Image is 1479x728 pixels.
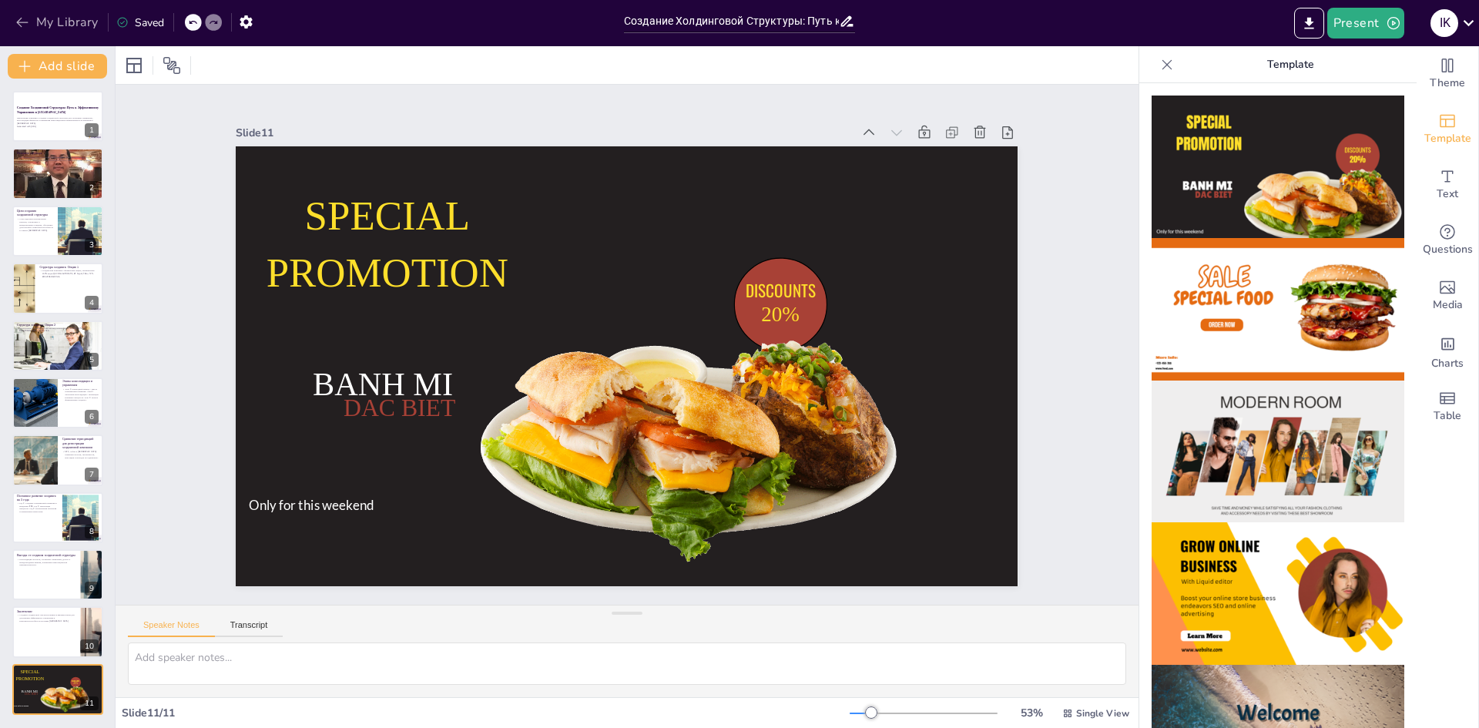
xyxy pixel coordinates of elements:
p: Generated with [URL] [17,125,99,128]
p: Сравнение юрисдикций для регистрации холдинговой компании [62,438,99,451]
span: DAC BIET [25,693,38,696]
p: Template [1179,46,1401,83]
p: Структура холдинга: Опция 2 [17,322,99,327]
div: Change the overall theme [1417,46,1478,102]
div: Saved [116,15,164,30]
span: Only for this weekend [213,330,334,396]
img: thumb-3.png [1152,381,1404,523]
p: Создание холдинговой структуры является важным шагом для достижения эффективного управления и кон... [17,613,76,622]
div: Slide 11 / 11 [122,706,850,720]
div: 8 [85,525,99,538]
div: 3 [85,238,99,252]
div: 10 [12,606,103,657]
p: Аналогичная структура с другим распределением акций, включая 80% в BOSHTRANSLOYIHA и 49% в TEG. [17,326,99,331]
span: Template [1424,130,1471,147]
p: AIFC, Дубай и [GEOGRAPHIC_DATA]: сравнение налогов, прозрачности, репутации и расходов на содержа... [62,451,99,459]
div: 10 [80,639,99,653]
img: thumb-2.png [1152,238,1404,381]
div: 5 [12,320,103,371]
span: Single View [1076,707,1129,720]
p: Структура холдинга: Опция 1 [39,265,99,270]
span: SPECIAL PROMOTION [16,669,45,681]
span: Position [163,56,181,75]
div: Add images, graphics, shapes or video [1417,268,1478,324]
button: Speaker Notes [128,620,215,637]
p: Поэтапное развитие холдинга на 3 года [17,494,58,502]
img: thumb-4.png [1152,522,1404,665]
button: Present [1327,8,1404,39]
button: Add slide [8,54,107,79]
p: Презентация охватывает создание холдинговой структуры для улучшения управления, консолидации фина... [17,116,99,125]
p: Три компании работают разрозненно, нет единого центра управления, отсутствует консолидация финанс... [17,156,99,161]
div: 11 [80,696,99,710]
div: Add charts and graphs [1417,324,1478,379]
p: Исходная ситуация [17,150,99,155]
div: 7 [85,468,99,481]
span: Media [1433,297,1463,314]
div: 5 [85,353,99,367]
button: My Library [12,10,105,35]
span: Questions [1423,241,1473,258]
div: Add a table [1417,379,1478,434]
div: 4 [85,296,99,310]
div: 4 [12,263,103,314]
span: Only for this weekend [14,705,29,706]
span: Text [1437,186,1458,203]
span: DAC BIET [337,275,451,345]
button: Export to PowerPoint [1294,8,1324,39]
div: 8 [12,492,103,543]
div: I K [1430,9,1458,37]
p: Консолидация ресурсов, улучшение управления, доступ к международным рынкам, повышение инвестицион... [17,558,76,566]
p: Заключение [17,609,76,613]
div: 53 % [1013,706,1050,720]
span: Charts [1431,355,1464,372]
div: Add ready made slides [1417,102,1478,157]
div: 9 [85,582,99,595]
div: Layout [122,53,146,78]
div: 1 [85,123,99,137]
p: Год 1: Создание управляющей компании и внедрение IFRS. Год 2: Интеграция процессов. Год 3: Регион... [17,502,58,513]
div: 2 [12,148,103,199]
div: 6 [12,377,103,428]
span: BANH MI [317,237,459,327]
div: 3 [12,206,103,257]
div: 9 [12,549,103,600]
p: Выгоды от создания холдинговой структуры [17,553,76,558]
div: 2 [85,181,99,195]
button: Transcript [215,620,283,637]
div: Add text boxes [1417,157,1478,213]
p: Этап 1: Переходный период - запуск управляющей компании. Этап 2: Частичная консолидация - интегра... [62,387,99,401]
strong: Создание Холдинговой Структуры: Путь к Эффективному Управлению в [GEOGRAPHIC_DATA] [17,106,99,114]
div: Get real-time input from your audience [1417,213,1478,268]
div: 7 [12,434,103,485]
p: Этапы консолидации и управления [62,379,99,387]
span: BANH MI [22,689,38,693]
span: Theme [1430,75,1465,92]
img: thumb-1.png [1152,96,1404,238]
p: Холдинговая компания с физическим лицом, управляющим 100% акций QAZ RAIL AUTOMATIC, BT Signal, TE... [39,270,99,278]
div: 6 [85,410,99,424]
p: Цели создания холдинговой структуры [17,209,53,217]
div: 11 [12,664,103,715]
button: I K [1430,8,1458,39]
span: SPECIAL PROMOTION [317,75,557,252]
input: Insert title [624,10,839,32]
div: 1 [12,91,103,142]
p: Стать ведущим региональным игроком, участвовать в международных тендерах, обеспечить долгосрочную... [17,218,53,232]
span: Table [1434,408,1461,424]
